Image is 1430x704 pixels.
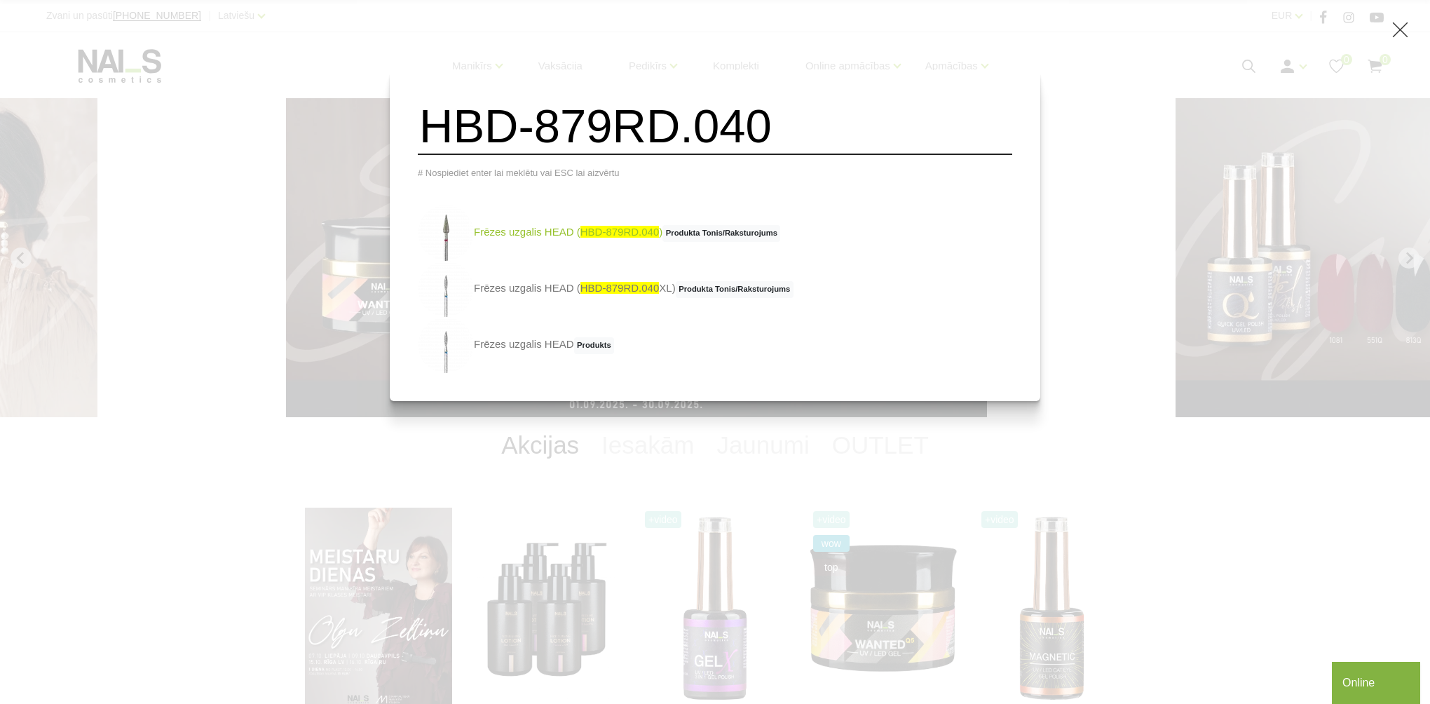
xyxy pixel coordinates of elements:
[580,226,660,238] span: HBD-879RD.040
[418,168,620,178] span: # Nospiediet enter lai meklētu vai ESC lai aizvērtu
[574,337,615,354] span: Produkts
[580,282,660,294] span: HBD-879RD.040
[418,261,474,317] img: Frēzes uzgaļi ātrai un efektīvai gēla un gēllaku noņemšanai, aparāta manikīra un aparāta pedikīra...
[662,225,780,242] span: Produkta Tonis/Raksturojums
[418,98,1012,155] input: Meklēt produktus ...
[418,205,780,261] a: Frēzes uzgalis HEAD (HBD-879RD.040)Produkta Tonis/Raksturojums
[676,281,794,298] span: Produkta Tonis/Raksturojums
[418,317,614,373] a: Frēzes uzgalis HEADProdukts
[418,205,474,261] img: Frēzes uzgaļi ātrai un efektīvai gēla un gēllaku noņemšanai, aparāta manikīra un aparāta pedikīra...
[1332,659,1423,704] iframe: chat widget
[418,261,794,317] a: Frēzes uzgalis HEAD (HBD-879RD.040XL)Produkta Tonis/Raksturojums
